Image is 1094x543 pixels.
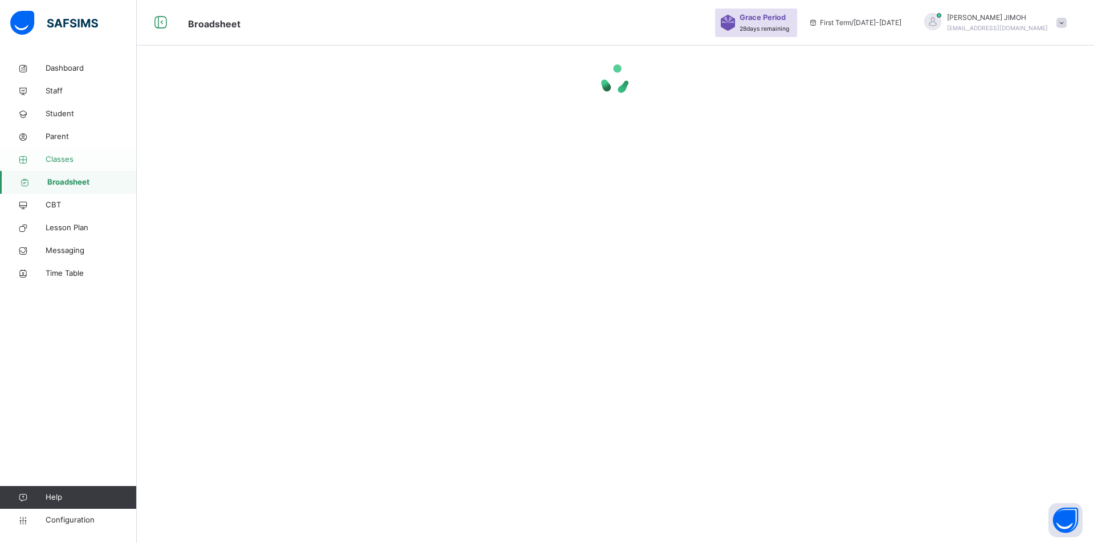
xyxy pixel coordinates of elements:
span: Student [46,108,137,120]
span: Help [46,492,136,503]
img: sticker-purple.71386a28dfed39d6af7621340158ba97.svg [721,15,735,31]
span: Broadsheet [47,177,137,188]
span: Broadsheet [188,18,240,30]
img: safsims [10,11,98,35]
span: CBT [46,199,137,211]
span: Messaging [46,245,137,256]
span: Configuration [46,515,136,526]
span: 28 days remaining [740,25,789,32]
span: session/term information [809,18,901,28]
span: Time Table [46,268,137,279]
button: Open asap [1048,503,1083,537]
div: ABDULAKEEMJIMOH [913,13,1072,33]
span: Staff [46,85,137,97]
span: Lesson Plan [46,222,137,234]
span: Dashboard [46,63,137,74]
span: Grace Period [740,12,786,23]
span: [EMAIL_ADDRESS][DOMAIN_NAME] [947,25,1048,31]
span: Classes [46,154,137,165]
span: [PERSON_NAME] JIMOH [947,13,1048,23]
span: Parent [46,131,137,142]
